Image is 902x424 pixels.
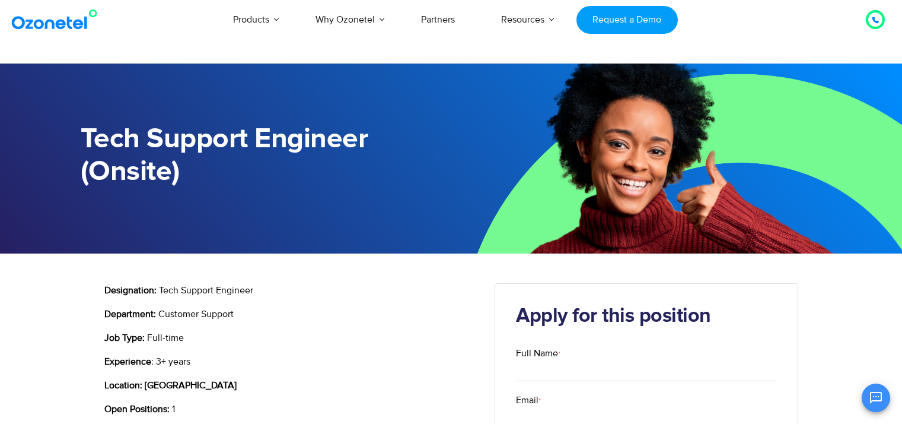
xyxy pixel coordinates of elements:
b: Location: [GEOGRAPHIC_DATA] [104,379,237,391]
b: Designation: [104,284,157,296]
label: Email [516,393,777,407]
span: 3+ years [156,356,190,368]
a: Request a Demo [576,6,678,34]
span: 1 [172,403,175,415]
button: Open chat [862,384,890,412]
span: Tech Support Engineer [159,284,253,296]
h2: Apply for this position [516,305,777,328]
span: Customer Support [158,308,234,320]
b: Experience [104,356,151,368]
b: Job Type [104,332,142,344]
span: : [151,356,154,368]
span: Full-time [147,332,184,344]
h1: Tech Support Engineer (Onsite) [81,123,451,188]
b: Department: [104,308,156,320]
b: : [142,332,145,344]
label: Full Name [516,346,777,360]
b: Open Positions: [104,403,170,415]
